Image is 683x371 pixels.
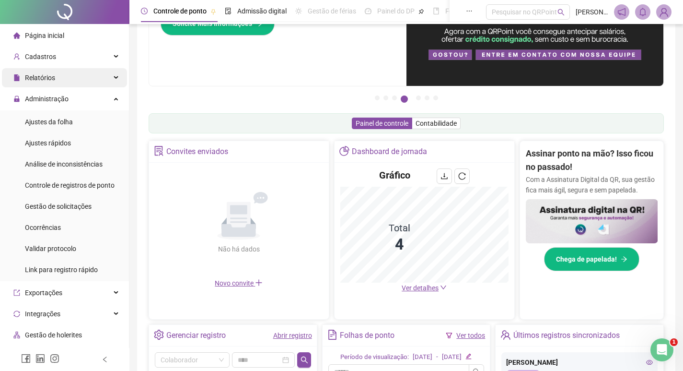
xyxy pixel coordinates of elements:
[25,53,56,60] span: Cadastros
[556,254,617,264] span: Chega de papelada!
[237,7,287,15] span: Admissão digital
[166,327,226,344] div: Gerenciar registro
[526,147,658,174] h2: Assinar ponto na mão? Isso ficou no passado!
[377,7,415,15] span: Painel do DP
[513,327,620,344] div: Últimos registros sincronizados
[308,7,356,15] span: Gestão de férias
[327,330,337,340] span: file-text
[25,181,115,189] span: Controle de registros de ponto
[295,8,302,14] span: sun
[401,96,408,103] button: 4
[25,203,92,210] span: Gestão de solicitações
[13,289,20,296] span: export
[339,146,349,156] span: pie-chart
[225,8,232,14] span: file-done
[456,332,485,339] a: Ver todos
[13,332,20,338] span: apartment
[153,7,207,15] span: Controle de ponto
[446,332,452,339] span: filter
[25,160,103,168] span: Análise de inconsistências
[356,120,408,127] span: Painel de controle
[466,8,473,14] span: ellipsis
[544,247,639,271] button: Chega de papelada!
[13,311,20,317] span: sync
[13,32,20,39] span: home
[526,199,658,243] img: banner%2F02c71560-61a6-44d4-94b9-c8ab97240462.png
[458,172,466,180] span: reload
[25,266,98,274] span: Link para registro rápido
[436,352,438,362] div: -
[425,96,429,100] button: 6
[657,5,671,19] img: 84864
[50,354,59,363] span: instagram
[402,284,447,292] a: Ver detalhes down
[465,353,472,359] span: edit
[25,310,60,318] span: Integrações
[154,146,164,156] span: solution
[25,32,64,39] span: Página inicial
[375,96,380,100] button: 1
[526,174,658,195] p: Com a Assinatura Digital da QR, sua gestão fica mais ágil, segura e sem papelada.
[102,356,108,363] span: left
[365,8,371,14] span: dashboard
[352,144,427,160] div: Dashboard de jornada
[557,9,565,16] span: search
[141,8,148,14] span: clock-circle
[379,168,410,182] h4: Gráfico
[646,359,653,366] span: eye
[440,172,448,180] span: download
[25,245,76,252] span: Validar protocolo
[340,352,409,362] div: Período de visualização:
[506,357,653,368] div: [PERSON_NAME]
[416,120,457,127] span: Contabilidade
[416,96,421,100] button: 5
[442,352,462,362] div: [DATE]
[433,8,440,14] span: book
[413,352,432,362] div: [DATE]
[418,9,424,14] span: pushpin
[25,139,71,147] span: Ajustes rápidos
[650,338,673,361] iframe: Intercom live chat
[25,74,55,82] span: Relatórios
[383,96,388,100] button: 2
[621,256,627,263] span: arrow-right
[500,330,510,340] span: team
[25,118,73,126] span: Ajustes da folha
[440,284,447,291] span: down
[255,279,263,287] span: plus
[13,96,20,102] span: lock
[445,7,507,15] span: Folha de pagamento
[215,279,263,287] span: Novo convite
[195,244,283,254] div: Não há dados
[576,7,608,17] span: [PERSON_NAME]
[13,74,20,81] span: file
[638,8,647,16] span: bell
[154,330,164,340] span: setting
[433,96,438,100] button: 7
[25,331,82,339] span: Gestão de holerites
[25,289,62,297] span: Exportações
[301,356,308,364] span: search
[273,332,312,339] a: Abrir registro
[13,53,20,60] span: user-add
[402,284,439,292] span: Ver detalhes
[35,354,45,363] span: linkedin
[392,96,397,100] button: 3
[340,327,394,344] div: Folhas de ponto
[166,144,228,160] div: Convites enviados
[21,354,31,363] span: facebook
[210,9,216,14] span: pushpin
[25,224,61,231] span: Ocorrências
[617,8,626,16] span: notification
[670,338,678,346] span: 1
[25,95,69,103] span: Administração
